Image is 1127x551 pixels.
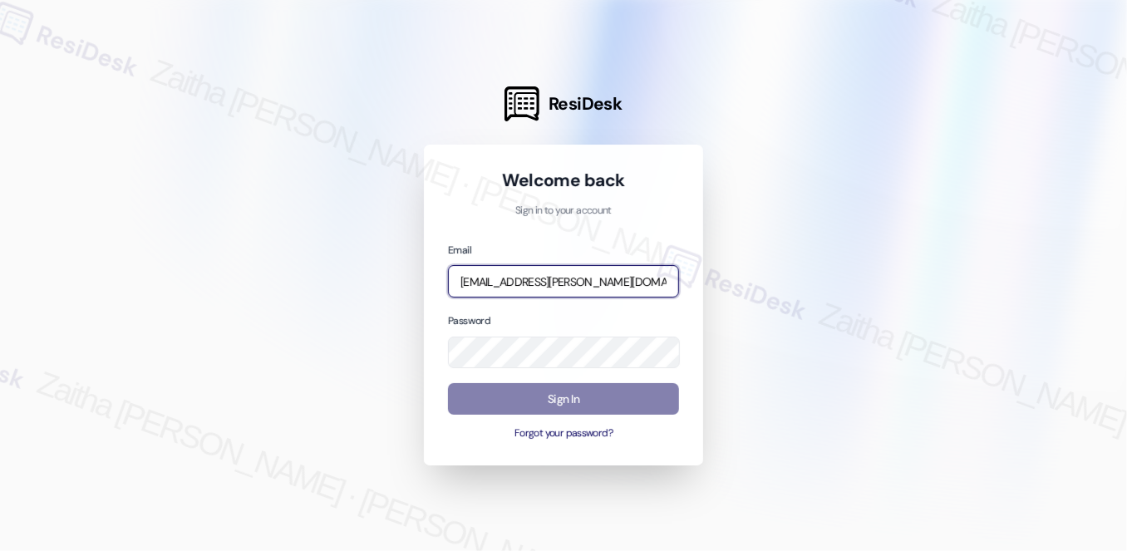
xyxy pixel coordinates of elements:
label: Email [448,244,471,257]
button: Sign In [448,383,679,416]
img: ResiDesk Logo [504,86,539,121]
h1: Welcome back [448,169,679,192]
button: Forgot your password? [448,426,679,441]
span: ResiDesk [549,92,623,116]
p: Sign in to your account [448,204,679,219]
label: Password [448,314,490,327]
input: name@example.com [448,265,679,298]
